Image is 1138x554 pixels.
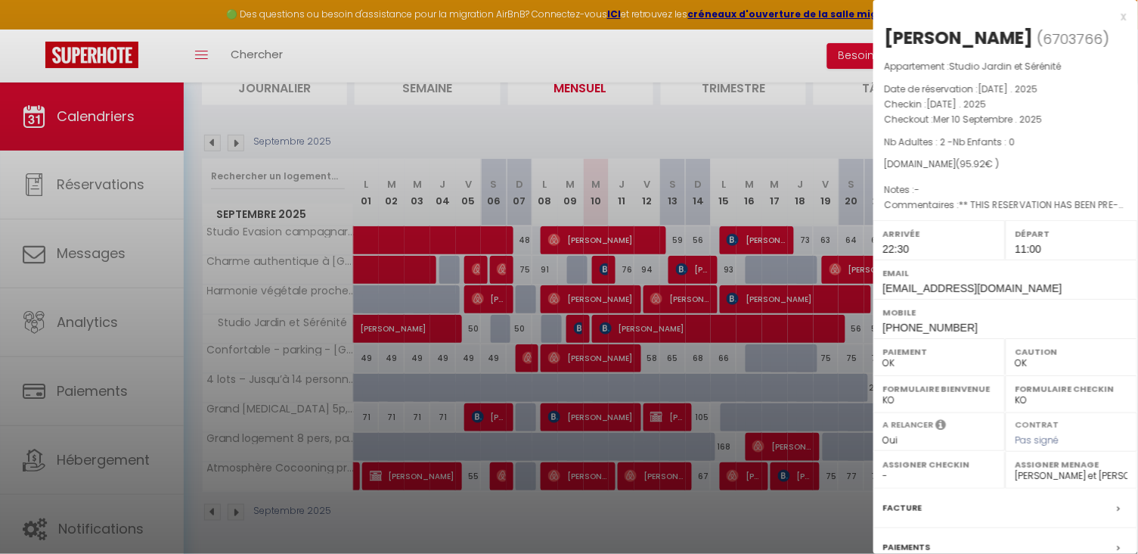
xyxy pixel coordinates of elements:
div: x [873,8,1127,26]
span: ( € ) [957,157,1000,170]
iframe: Chat [1074,486,1127,543]
div: [DOMAIN_NAME] [885,157,1127,172]
span: 22:30 [883,243,910,255]
span: [PHONE_NUMBER] [883,322,978,334]
label: Facture [883,500,922,516]
p: Appartement : [885,59,1127,74]
span: 6703766 [1043,30,1103,48]
p: Checkin : [885,97,1127,112]
label: Arrivée [883,226,996,241]
span: - [915,183,920,196]
p: Notes : [885,182,1127,198]
span: 95.92 [960,157,986,170]
span: Nb Adultes : 2 - [885,135,1016,148]
span: Pas signé [1016,434,1059,447]
label: Formulaire Checkin [1016,381,1128,397]
p: Commentaires : [885,198,1127,213]
button: Ouvrir le widget de chat LiveChat [12,6,57,51]
i: Sélectionner OUI si vous souhaiter envoyer les séquences de messages post-checkout [936,419,947,435]
span: Mer 10 Septembre . 2025 [934,113,1043,126]
label: Caution [1016,344,1128,359]
p: Checkout : [885,112,1127,127]
p: Date de réservation : [885,82,1127,97]
label: Départ [1016,226,1128,241]
span: ( ) [1037,28,1110,49]
label: Contrat [1016,419,1059,428]
div: [PERSON_NAME] [885,26,1034,50]
label: Assigner Checkin [883,457,996,472]
span: 11:00 [1016,243,1042,255]
span: [EMAIL_ADDRESS][DOMAIN_NAME] [883,282,1062,294]
span: Studio Jardin et Sérénité [950,60,1062,73]
span: Nb Enfants : 0 [954,135,1016,148]
label: A relancer [883,419,934,431]
label: Assigner Menage [1016,457,1128,472]
span: [DATE] . 2025 [927,98,987,110]
label: Email [883,266,1128,281]
label: Formulaire Bienvenue [883,381,996,397]
label: Paiement [883,344,996,359]
span: [DATE] . 2025 [978,82,1038,95]
label: Mobile [883,305,1128,320]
